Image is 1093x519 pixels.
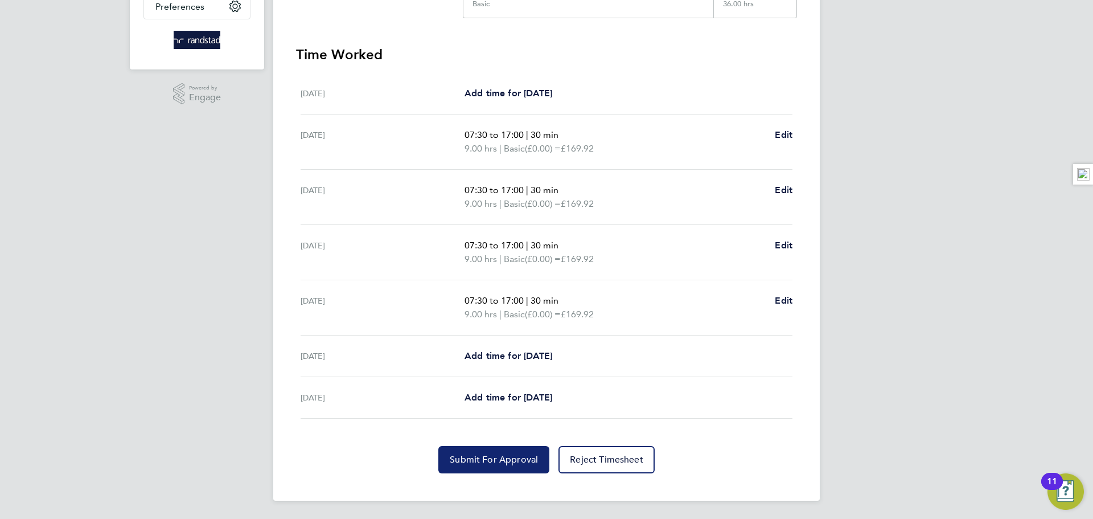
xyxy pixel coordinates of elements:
span: 9.00 hrs [465,254,497,264]
a: Add time for [DATE] [465,349,552,363]
span: £169.92 [561,254,594,264]
span: £169.92 [561,309,594,320]
span: Powered by [189,83,221,93]
span: Basic [504,308,525,321]
div: 11 [1047,481,1057,496]
span: Add time for [DATE] [465,88,552,99]
button: Submit For Approval [438,446,549,473]
span: | [526,295,528,306]
span: (£0.00) = [525,254,561,264]
a: Edit [775,128,792,142]
span: Preferences [155,1,204,12]
button: Reject Timesheet [558,446,655,473]
div: [DATE] [301,294,465,321]
a: Add time for [DATE] [465,87,552,100]
span: 07:30 to 17:00 [465,240,524,251]
span: | [526,185,528,195]
span: Engage [189,93,221,103]
span: (£0.00) = [525,143,561,154]
span: Add time for [DATE] [465,392,552,403]
div: [DATE] [301,349,465,363]
span: 30 min [531,129,558,140]
a: Add time for [DATE] [465,391,552,404]
span: Basic [504,197,525,211]
span: Edit [775,295,792,306]
span: Edit [775,185,792,195]
button: Open Resource Center, 11 new notifications [1047,473,1084,510]
div: [DATE] [301,87,465,100]
span: Basic [504,252,525,266]
span: 07:30 to 17:00 [465,129,524,140]
span: 9.00 hrs [465,143,497,154]
span: 9.00 hrs [465,309,497,320]
div: [DATE] [301,239,465,266]
span: 07:30 to 17:00 [465,295,524,306]
a: Edit [775,183,792,197]
span: (£0.00) = [525,309,561,320]
span: 30 min [531,185,558,195]
span: £169.92 [561,143,594,154]
span: 30 min [531,240,558,251]
span: 9.00 hrs [465,198,497,209]
div: [DATE] [301,183,465,211]
a: Powered byEngage [173,83,221,105]
span: | [499,198,502,209]
a: Go to home page [143,31,250,49]
span: | [526,240,528,251]
span: (£0.00) = [525,198,561,209]
span: | [499,254,502,264]
img: randstad-logo-retina.png [174,31,221,49]
a: Edit [775,294,792,308]
span: Submit For Approval [450,454,538,465]
span: Reject Timesheet [570,454,643,465]
span: Add time for [DATE] [465,350,552,361]
span: 07:30 to 17:00 [465,185,524,195]
span: | [499,143,502,154]
div: [DATE] [301,128,465,156]
span: £169.92 [561,198,594,209]
span: Basic [504,142,525,156]
span: Edit [775,129,792,140]
div: [DATE] [301,391,465,404]
h3: Time Worked [296,46,797,64]
span: | [526,129,528,140]
span: | [499,309,502,320]
a: Edit [775,239,792,252]
span: Edit [775,240,792,251]
span: 30 min [531,295,558,306]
